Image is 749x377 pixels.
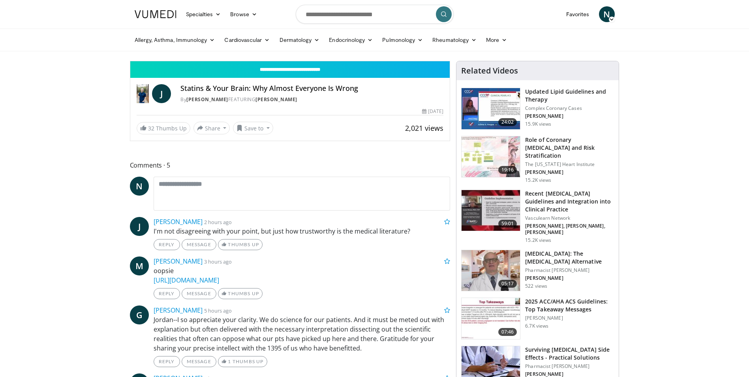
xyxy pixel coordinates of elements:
[186,96,228,103] a: [PERSON_NAME]
[182,356,216,367] a: Message
[461,88,614,130] a: 24:02 Updated Lipid Guidelines and Therapy Complex Coronary Cases [PERSON_NAME] 15.9K views
[525,323,548,329] p: 6.7K views
[525,346,614,362] h3: Surviving [MEDICAL_DATA] Side Effects - Practical Solutions
[182,239,216,250] a: Message
[481,32,512,48] a: More
[130,217,149,236] a: J
[561,6,594,22] a: Favorites
[462,250,520,291] img: ce9609b9-a9bf-4b08-84dd-8eeb8ab29fc6.150x105_q85_crop-smart_upscale.jpg
[218,356,267,367] a: 1 Thumbs Up
[498,220,517,228] span: 59:01
[525,223,614,236] p: [PERSON_NAME], [PERSON_NAME], [PERSON_NAME]
[137,84,149,103] img: Dr. Jordan Rennicke
[462,190,520,231] img: 87825f19-cf4c-4b91-bba1-ce218758c6bb.150x105_q85_crop-smart_upscale.jpg
[154,257,203,266] a: [PERSON_NAME]
[525,169,614,175] p: [PERSON_NAME]
[225,6,262,22] a: Browse
[461,66,518,75] h4: Related Videos
[180,84,443,93] h4: Statins & Your Brain: Why Almost Everyone Is Wrong
[461,298,614,339] a: 07:46 2025 ACC/AHA ACS Guidelines: Top Takeaway Messages [PERSON_NAME] 6.7K views
[525,215,614,221] p: Vasculearn Network
[525,237,551,243] p: 15.2K views
[405,123,443,133] span: 2,021 views
[525,298,614,313] h3: 2025 ACC/AHA ACS Guidelines: Top Takeaway Messages
[218,288,263,299] a: Thumbs Up
[204,307,232,314] small: 5 hours ago
[324,32,377,48] a: Endocrinology
[233,122,273,134] button: Save to
[130,256,149,275] a: M
[154,239,180,250] a: Reply
[377,32,428,48] a: Pulmonology
[525,121,551,127] p: 15.9K views
[204,219,232,226] small: 2 hours ago
[193,122,230,134] button: Share
[180,96,443,103] div: By FEATURING
[525,250,614,266] h3: [MEDICAL_DATA]: The [MEDICAL_DATA] Alternative
[462,136,520,177] img: 1efa8c99-7b8a-4ab5-a569-1c219ae7bd2c.150x105_q85_crop-smart_upscale.jpg
[525,105,614,111] p: Complex Coronary Cases
[296,5,454,24] input: Search topics, interventions
[154,356,180,367] a: Reply
[130,305,149,324] a: G
[154,276,219,285] a: [URL][DOMAIN_NAME]
[525,275,614,281] p: [PERSON_NAME]
[525,88,614,104] h3: Updated Lipid Guidelines and Therapy
[525,363,614,369] p: Pharmacist [PERSON_NAME]
[461,190,614,243] a: 59:01 Recent [MEDICAL_DATA] Guidelines and Integration into Clinical Practice Vasculearn Network ...
[204,258,232,265] small: 3 hours ago
[152,84,171,103] a: J
[461,250,614,292] a: 05:17 [MEDICAL_DATA]: The [MEDICAL_DATA] Alternative Pharmacist [PERSON_NAME] [PERSON_NAME] 522 v...
[181,6,226,22] a: Specialties
[525,161,614,168] p: The [US_STATE] Heart Institute
[525,113,614,119] p: [PERSON_NAME]
[462,88,520,129] img: 77f671eb-9394-4acc-bc78-a9f077f94e00.150x105_q85_crop-smart_upscale.jpg
[422,108,443,115] div: [DATE]
[130,177,149,196] a: N
[148,124,154,132] span: 32
[428,32,481,48] a: Rheumatology
[498,118,517,126] span: 24:02
[137,122,190,134] a: 32 Thumbs Up
[525,283,547,289] p: 522 views
[462,298,520,339] img: 369ac253-1227-4c00-b4e1-6e957fd240a8.150x105_q85_crop-smart_upscale.jpg
[154,266,451,285] p: oopsie
[525,190,614,213] h3: Recent [MEDICAL_DATA] Guidelines and Integration into Clinical Practice
[182,288,216,299] a: Message
[220,32,274,48] a: Cardiovascular
[498,166,517,174] span: 19:16
[228,358,231,364] span: 1
[275,32,325,48] a: Dermatology
[154,315,451,353] p: Jordan--I so appreciate your clarity. We do science for our patients. And it must be meted out wi...
[135,10,176,18] img: VuMedi Logo
[154,226,451,236] p: I'm not disagreeing with your point, but just how trustworthy is the medical literature?
[154,217,203,226] a: [PERSON_NAME]
[130,160,451,170] span: Comments 5
[498,280,517,288] span: 05:17
[525,267,614,273] p: Pharmacist [PERSON_NAME]
[130,32,220,48] a: Allergy, Asthma, Immunology
[599,6,615,22] a: N
[461,136,614,183] a: 19:16 Role of Coronary [MEDICAL_DATA] and Risk Stratification The [US_STATE] Heart Institute [PER...
[255,96,297,103] a: [PERSON_NAME]
[498,328,517,336] span: 07:46
[154,288,180,299] a: Reply
[525,177,551,183] p: 15.2K views
[154,306,203,315] a: [PERSON_NAME]
[525,136,614,160] h3: Role of Coronary [MEDICAL_DATA] and Risk Stratification
[525,315,614,321] p: [PERSON_NAME]
[218,239,263,250] a: Thumbs Up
